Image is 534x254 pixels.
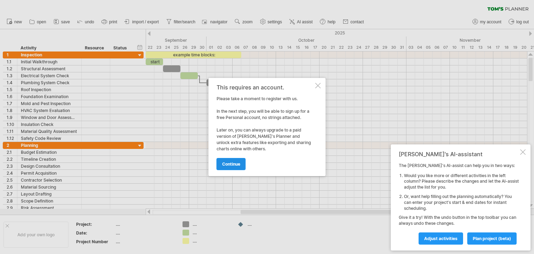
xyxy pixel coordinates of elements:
[217,84,314,170] div: Please take a moment to register with us. In the next step, you will be able to sign up for a fre...
[424,236,458,241] span: Adjust activities
[399,163,519,244] div: The [PERSON_NAME]'s AI-assist can help you in two ways: Give it a try! With the undo button in th...
[217,158,246,170] a: continue
[404,194,519,211] li: Or, want help filling out the planning automatically? You can enter your project's start & end da...
[217,84,314,90] div: This requires an account.
[222,161,240,167] span: continue
[467,232,517,245] a: plan project (beta)
[399,151,519,158] div: [PERSON_NAME]'s AI-assistant
[473,236,511,241] span: plan project (beta)
[404,173,519,190] li: Would you like more or different activities in the left column? Please describe the changes and l...
[419,232,463,245] a: Adjust activities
